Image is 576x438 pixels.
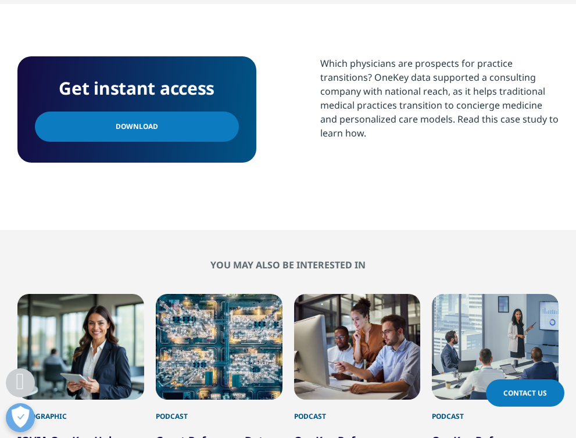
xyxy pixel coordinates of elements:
div: Infographic [17,400,144,422]
div: Podcast [294,400,421,422]
span: Download [116,120,158,133]
h2: You may also be interested in [17,259,559,271]
span: Contact Us [503,388,547,398]
p: Which physicians are prospects for practice transitions? OneKey data supported a consulting compa... [320,56,559,149]
h4: Get instant access [35,74,239,103]
div: Podcast [432,400,559,422]
div: Podcast [156,400,282,422]
button: Open Preferences [6,403,35,432]
a: Download [35,112,239,142]
a: Contact Us [486,379,564,407]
